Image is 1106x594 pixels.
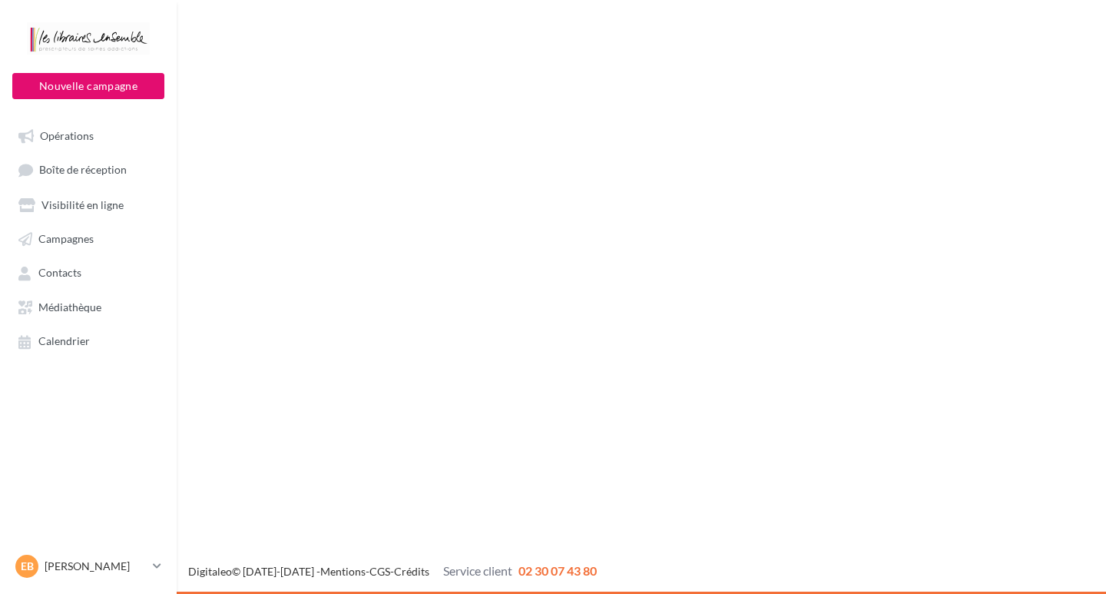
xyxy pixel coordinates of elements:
[9,155,167,184] a: Boîte de réception
[38,335,90,348] span: Calendrier
[9,191,167,218] a: Visibilité en ligne
[41,198,124,211] span: Visibilité en ligne
[39,164,127,177] span: Boîte de réception
[21,559,34,574] span: EB
[9,121,167,149] a: Opérations
[38,300,101,314] span: Médiathèque
[9,293,167,320] a: Médiathèque
[443,563,512,578] span: Service client
[38,232,94,245] span: Campagnes
[518,563,597,578] span: 02 30 07 43 80
[12,552,164,581] a: EB [PERSON_NAME]
[45,559,147,574] p: [PERSON_NAME]
[188,565,597,578] span: © [DATE]-[DATE] - - -
[9,224,167,252] a: Campagnes
[188,565,232,578] a: Digitaleo
[320,565,366,578] a: Mentions
[369,565,390,578] a: CGS
[12,73,164,99] button: Nouvelle campagne
[394,565,429,578] a: Crédits
[9,327,167,354] a: Calendrier
[40,129,94,142] span: Opérations
[38,267,81,280] span: Contacts
[9,258,167,286] a: Contacts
